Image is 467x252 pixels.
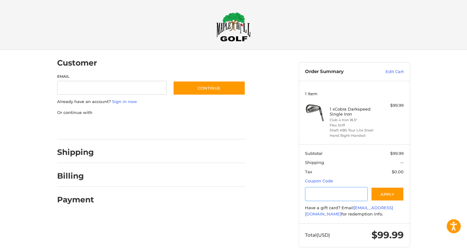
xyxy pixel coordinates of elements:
iframe: PayPal-venmo [161,122,208,133]
p: Or continue with [57,110,245,116]
a: Edit Cart [372,69,404,75]
h2: Billing [57,171,94,181]
h2: Shipping [57,147,94,157]
span: $99.99 [390,151,404,156]
label: Email [57,74,167,79]
span: Subtotal [305,151,322,156]
a: Sign in now [112,99,137,104]
span: -- [401,160,404,165]
iframe: Google Customer Reviews [415,235,467,252]
span: Total (USD) [305,232,330,238]
span: $0.00 [392,169,404,174]
li: Flex Stiff [330,123,377,128]
span: $99.99 [371,229,404,241]
h4: 1 x Cobra Darkspeed Single Iron [330,106,377,117]
p: Already have an account? [57,99,245,105]
h3: Order Summary [305,69,372,75]
iframe: PayPal-paypal [55,122,102,133]
button: Apply [371,187,404,201]
h2: Payment [57,195,94,205]
div: $99.99 [379,102,404,109]
span: Tax [305,169,312,174]
input: Gift Certificate or Coupon Code [305,187,368,201]
span: Shipping [305,160,324,165]
button: Continue [173,81,245,95]
li: Shaft KBS Tour Lite Steel [330,128,377,133]
a: [EMAIL_ADDRESS][DOMAIN_NAME] [305,205,393,216]
div: Have a gift card? Email for redemption info. [305,205,404,217]
h2: Customer [57,58,97,68]
h3: 1 Item [305,91,404,96]
li: Hand Right-Handed [330,133,377,138]
img: Maple Hill Golf [216,12,251,42]
iframe: PayPal-paylater [108,122,155,133]
a: Coupon Code [305,178,333,183]
li: Club 4 Iron 18.5° [330,117,377,123]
